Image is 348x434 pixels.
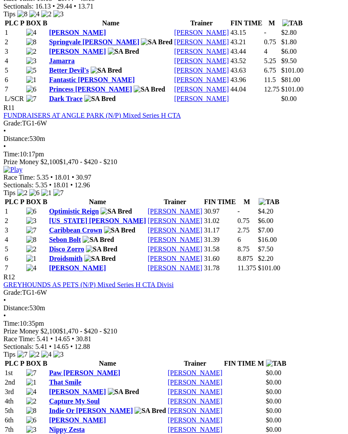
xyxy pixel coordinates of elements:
th: FIN TIME [204,198,236,206]
div: 10:17pm [3,150,345,158]
span: 12.88 [74,343,90,350]
img: 4 [41,351,52,358]
span: • [72,335,74,342]
a: [PERSON_NAME] [168,388,222,395]
span: • [49,343,52,350]
th: Name [49,198,147,206]
div: 10:35pm [3,320,345,327]
img: 6 [26,86,37,93]
a: Sebon Bolt [49,236,81,243]
span: 18.01 [55,174,70,181]
img: 3 [26,217,37,225]
a: [PERSON_NAME] [168,407,222,414]
img: 7 [17,351,27,358]
text: - [264,29,266,36]
td: 2 [4,38,25,46]
span: • [72,174,74,181]
img: SA Bred [104,226,135,234]
text: 8.875 [238,255,253,262]
td: 31.78 [204,264,236,272]
a: [PERSON_NAME] [148,236,202,243]
td: 5 [4,66,25,75]
span: Tips [3,189,15,196]
span: $2.20 [258,255,273,262]
img: 1 [26,379,37,386]
span: • [3,143,6,150]
span: 14.65 [55,335,70,342]
a: [PERSON_NAME] [174,38,229,46]
span: $0.00 [266,426,281,433]
td: 43.21 [230,38,263,46]
span: BOX [26,19,41,27]
div: 530m [3,304,345,312]
img: 8 [17,10,27,18]
a: [PERSON_NAME] [174,67,229,74]
text: 5.25 [264,57,276,64]
div: 530m [3,135,345,143]
td: 2nd [4,378,25,387]
img: 5 [26,67,37,74]
td: 7 [4,85,25,94]
a: Fantastic [PERSON_NAME] [49,76,135,83]
td: L/SCR [4,95,25,103]
th: M [263,19,280,28]
td: 2 [4,217,25,225]
img: 6 [26,416,37,424]
a: [US_STATE] [PERSON_NAME] [49,217,146,224]
td: 43.63 [230,66,263,75]
span: • [70,343,73,350]
span: $1.80 [281,38,296,46]
a: FUNDRAISERS AT ANGLE PARK (N/P) Mixed Series H CTA [3,112,181,119]
img: 4 [26,264,37,272]
div: TG1-6W [3,289,345,296]
a: [PERSON_NAME] [168,379,222,386]
img: 1 [41,189,52,197]
span: $1,470 - $420 - $210 [59,327,117,335]
td: 31.17 [204,226,236,235]
img: 2 [26,397,37,405]
a: [PERSON_NAME] [49,388,106,395]
a: [PERSON_NAME] [168,426,222,433]
span: 5.35 [37,174,49,181]
img: TAB [266,360,287,367]
td: 1st [4,369,25,377]
td: 31.58 [204,245,236,254]
a: [PERSON_NAME] [168,369,222,376]
span: 5.41 [37,335,49,342]
th: Trainer [167,359,223,368]
th: Trainer [174,19,229,28]
img: SA Bred [82,236,114,244]
img: 7 [26,226,37,234]
a: Optimistic Reign [49,208,99,215]
img: 2 [29,351,40,358]
img: 7 [26,95,37,103]
span: $2.80 [281,29,296,36]
img: SA Bred [141,38,172,46]
img: SA Bred [108,388,139,396]
span: $1,470 - $420 - $210 [59,158,117,165]
span: 30.81 [76,335,92,342]
a: Springvale [PERSON_NAME] [49,38,139,46]
a: Indie Or [PERSON_NAME] [49,407,133,414]
span: 5.35 [35,181,47,189]
span: • [3,127,6,134]
a: [PERSON_NAME] [174,76,229,83]
img: 6 [29,189,40,197]
a: [PERSON_NAME] [148,226,202,234]
td: 43.15 [230,28,263,37]
a: [PERSON_NAME] [168,397,222,405]
span: $7.50 [258,245,273,253]
a: Nippy Zesta [49,426,85,433]
span: P [20,360,24,367]
td: 4 [4,235,25,244]
span: Tips [3,351,15,358]
span: PLC [5,198,18,205]
th: M [257,359,265,368]
span: PLC [5,360,18,367]
th: FIN TIME [224,359,256,368]
img: 1 [26,255,37,263]
img: SA Bred [134,86,165,93]
text: - [238,208,240,215]
span: $0.00 [266,416,281,424]
img: 8 [26,236,37,244]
